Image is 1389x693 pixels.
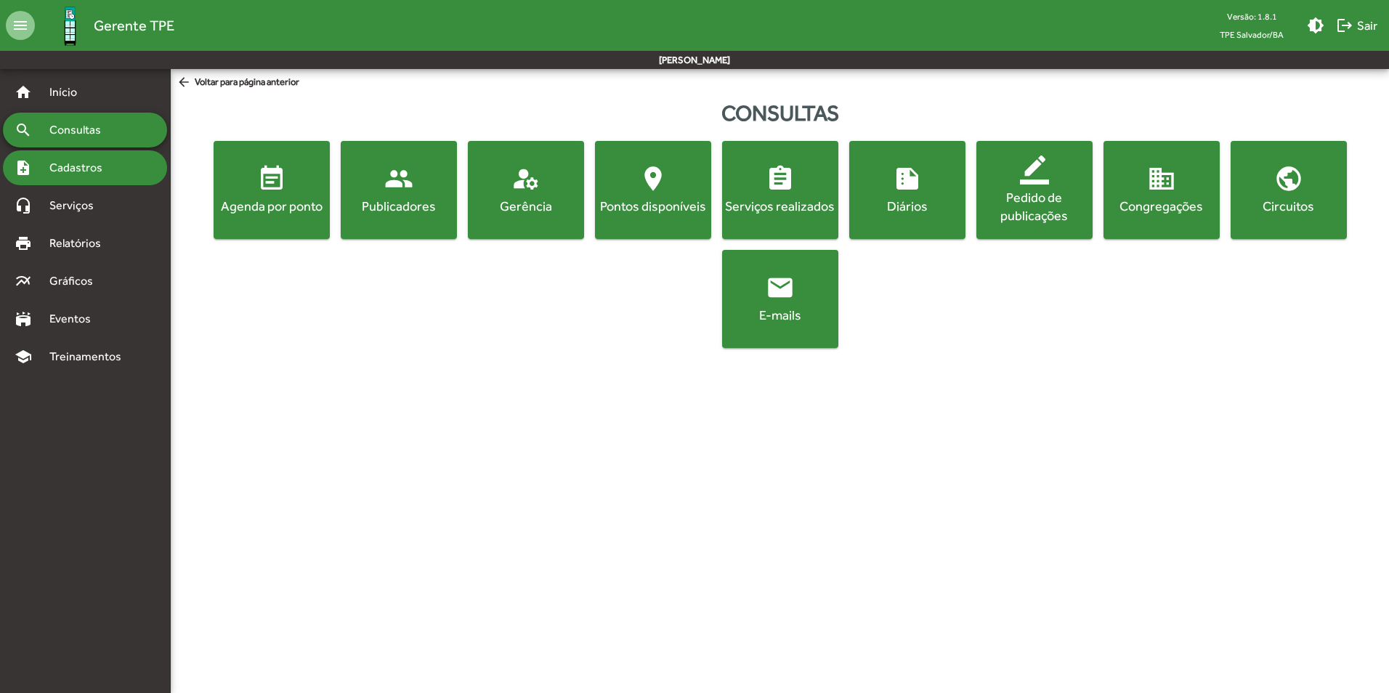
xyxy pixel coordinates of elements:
[722,141,838,239] button: Serviços realizados
[41,84,98,101] span: Início
[725,197,835,215] div: Serviços realizados
[1336,12,1377,38] span: Sair
[341,141,457,239] button: Publicadores
[214,141,330,239] button: Agenda por ponto
[725,306,835,324] div: E-mails
[35,2,174,49] a: Gerente TPE
[766,164,795,193] mat-icon: assignment
[257,164,286,193] mat-icon: event_note
[1231,141,1347,239] button: Circuitos
[1103,141,1220,239] button: Congregações
[171,97,1389,129] div: Consultas
[15,197,32,214] mat-icon: headset_mic
[15,159,32,177] mat-icon: note_add
[15,348,32,365] mat-icon: school
[41,159,121,177] span: Cadastros
[94,14,174,37] span: Gerente TPE
[893,164,922,193] mat-icon: summarize
[979,188,1090,224] div: Pedido de publicações
[15,84,32,101] mat-icon: home
[6,11,35,40] mat-icon: menu
[41,272,113,290] span: Gráficos
[1336,17,1353,34] mat-icon: logout
[177,75,299,91] span: Voltar para página anterior
[15,121,32,139] mat-icon: search
[595,141,711,239] button: Pontos disponíveis
[177,75,195,91] mat-icon: arrow_back
[1106,197,1217,215] div: Congregações
[639,164,668,193] mat-icon: location_on
[1208,7,1295,25] div: Versão: 1.8.1
[471,197,581,215] div: Gerência
[15,310,32,328] mat-icon: stadium
[976,141,1093,239] button: Pedido de publicações
[1020,155,1049,185] mat-icon: border_color
[46,2,94,49] img: Logo
[511,164,540,193] mat-icon: manage_accounts
[598,197,708,215] div: Pontos disponíveis
[344,197,454,215] div: Publicadores
[852,197,963,215] div: Diários
[722,250,838,348] button: E-mails
[41,348,139,365] span: Treinamentos
[766,273,795,302] mat-icon: email
[15,235,32,252] mat-icon: print
[468,141,584,239] button: Gerência
[1147,164,1176,193] mat-icon: domain
[1234,197,1344,215] div: Circuitos
[849,141,965,239] button: Diários
[1208,25,1295,44] span: TPE Salvador/BA
[1274,164,1303,193] mat-icon: public
[41,310,110,328] span: Eventos
[41,197,113,214] span: Serviços
[384,164,413,193] mat-icon: people
[41,121,120,139] span: Consultas
[1330,12,1383,38] button: Sair
[15,272,32,290] mat-icon: multiline_chart
[1307,17,1324,34] mat-icon: brightness_medium
[216,197,327,215] div: Agenda por ponto
[41,235,120,252] span: Relatórios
